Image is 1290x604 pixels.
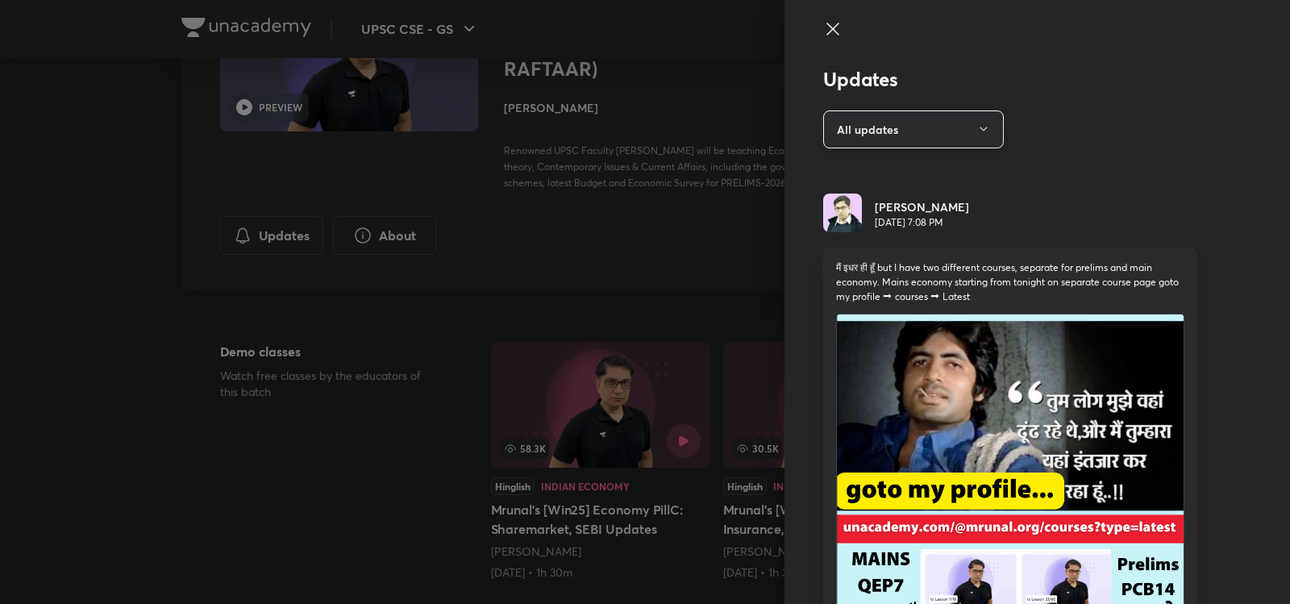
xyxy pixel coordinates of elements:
h6: [PERSON_NAME] [875,198,969,215]
button: All updates [823,110,1004,148]
p: [DATE] 7:08 PM [875,215,969,230]
h3: Updates [823,68,1197,91]
img: Avatar [823,194,862,232]
p: मैं इधर ही हूँ but I have two different courses, separate for prelims and main economy. Mains eco... [836,260,1184,304]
